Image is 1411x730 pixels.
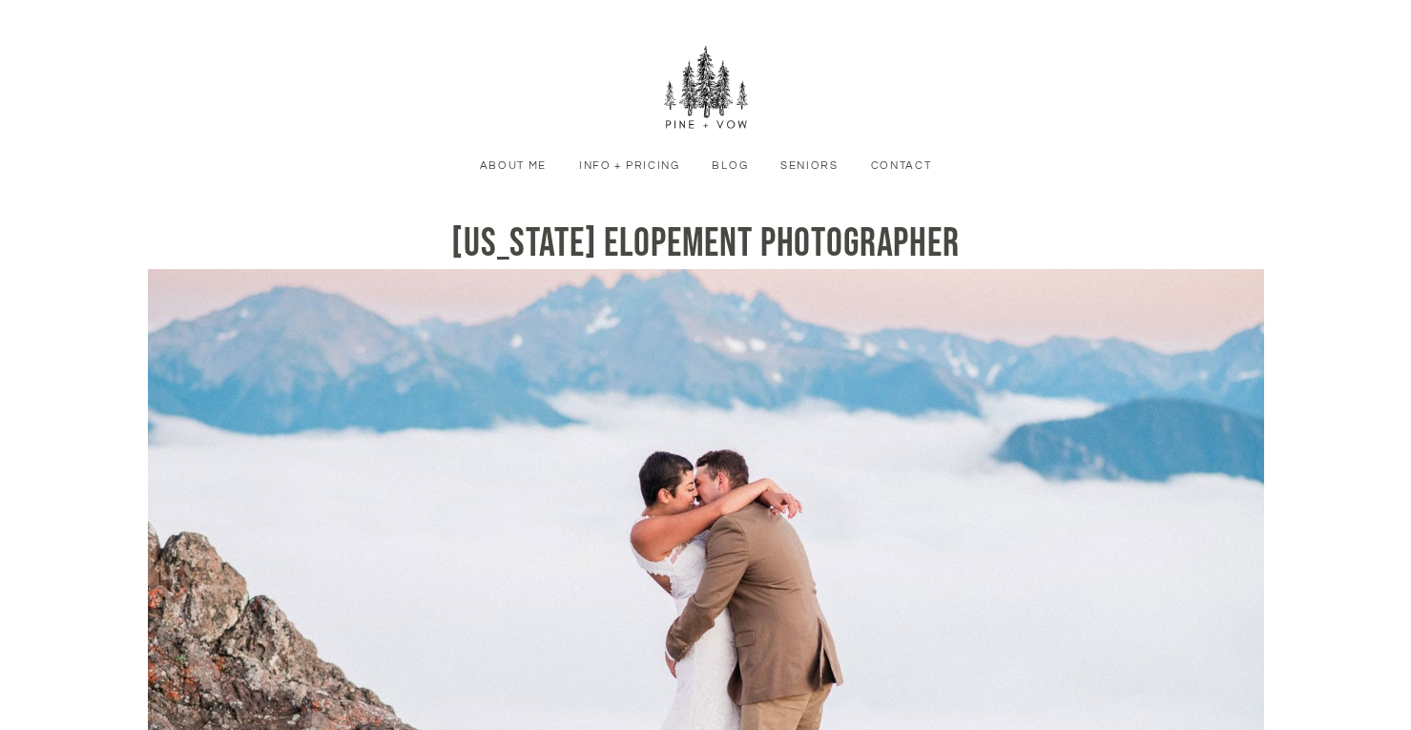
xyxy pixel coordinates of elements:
a: Contact [860,157,944,175]
span: [US_STATE] Elopement Photographer [451,219,960,268]
img: Pine + Vow [663,46,749,132]
a: About Me [468,157,558,175]
a: Blog [701,157,759,175]
a: Seniors [769,157,850,175]
a: Info + Pricing [568,157,692,175]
